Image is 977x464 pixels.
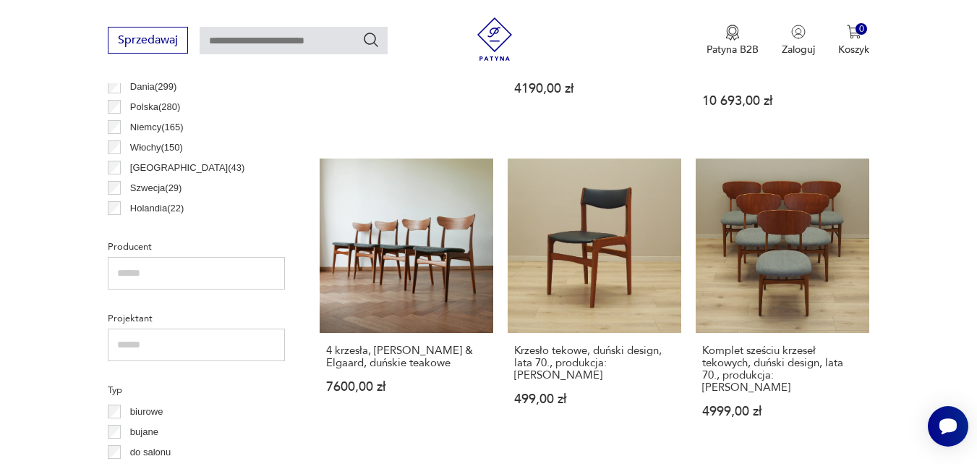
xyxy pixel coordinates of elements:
p: Zaloguj [782,43,815,56]
p: Włochy ( 150 ) [130,140,183,156]
iframe: Smartsupp widget button [928,406,968,447]
img: Ikonka użytkownika [791,25,806,39]
a: Ikona medaluPatyna B2B [707,25,759,56]
p: 7600,00 zł [326,381,487,393]
img: Patyna - sklep z meblami i dekoracjami vintage [473,17,516,61]
button: 0Koszyk [838,25,869,56]
button: Patyna B2B [707,25,759,56]
p: Szwecja ( 29 ) [130,180,182,196]
p: Producent [108,239,285,255]
p: Koszyk [838,43,869,56]
p: Projektant [108,311,285,326]
p: do salonu [130,444,171,460]
p: Patyna B2B [707,43,759,56]
p: 499,00 zł [514,393,675,405]
img: Ikona medalu [725,25,740,41]
p: Typ [108,382,285,398]
p: Polska ( 280 ) [130,99,180,115]
h3: 4 krzesła, [PERSON_NAME] & Elgaard, duńskie teakowe [326,345,487,369]
p: [GEOGRAPHIC_DATA] ( 43 ) [130,160,244,176]
button: Sprzedawaj [108,27,188,54]
div: 0 [856,23,868,35]
h3: Krzesło tekowe, duński design, lata 70., produkcja: [PERSON_NAME] [514,345,675,381]
button: Zaloguj [782,25,815,56]
p: 10 693,00 zł [702,95,863,107]
p: Dania ( 299 ) [130,79,176,95]
img: Ikona koszyka [847,25,861,39]
p: biurowe [130,404,163,420]
p: Czechy ( 21 ) [130,221,179,237]
button: Szukaj [362,31,380,48]
p: bujane [130,424,158,440]
a: 4 krzesła, Schonning & Elgaard, duńskie teakowe4 krzesła, [PERSON_NAME] & Elgaard, duńskie teakow... [320,159,493,445]
a: Sprzedawaj [108,36,188,46]
h3: Komplet sześciu krzeseł tekowych, duński design, lata 70., produkcja: [PERSON_NAME] [702,345,863,394]
p: 4999,00 zł [702,405,863,418]
a: Krzesło tekowe, duński design, lata 70., produkcja: DaniaKrzesło tekowe, duński design, lata 70.,... [508,159,681,445]
h3: Zestaw czterech krzeseł z drewna tekowego zaprojektowany w latach 60. przez [PERSON_NAME] dla [PE... [702,22,863,83]
a: Komplet sześciu krzeseł tekowych, duński design, lata 70., produkcja: DaniaKomplet sześciu krzese... [696,159,869,445]
p: Niemcy ( 165 ) [130,119,184,135]
p: Holandia ( 22 ) [130,201,184,216]
p: 4190,00 zł [514,83,675,95]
